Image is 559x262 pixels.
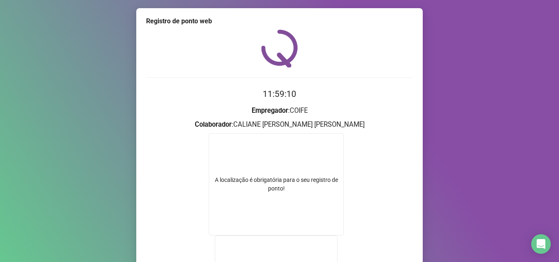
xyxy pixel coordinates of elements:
[263,89,296,99] time: 11:59:10
[195,121,232,128] strong: Colaborador
[531,234,551,254] div: Open Intercom Messenger
[146,119,413,130] h3: : CALIANE [PERSON_NAME] [PERSON_NAME]
[261,29,298,67] img: QRPoint
[252,107,288,114] strong: Empregador
[146,105,413,116] h3: : COIFE
[209,176,343,193] div: A localização é obrigatória para o seu registro de ponto!
[146,16,413,26] div: Registro de ponto web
